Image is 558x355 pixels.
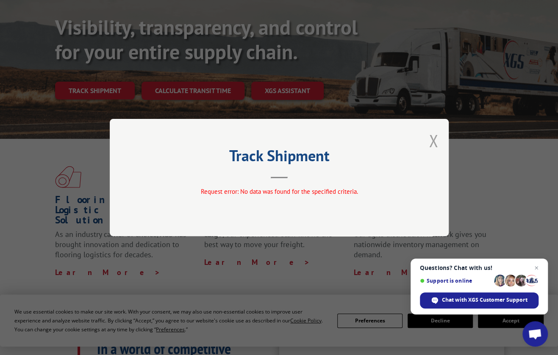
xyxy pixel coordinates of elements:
[420,292,539,308] div: Chat with XGS Customer Support
[152,150,406,166] h2: Track Shipment
[522,321,548,347] div: Open chat
[442,296,527,304] span: Chat with XGS Customer Support
[420,264,539,271] span: Questions? Chat with us!
[531,263,541,273] span: Close chat
[420,278,491,284] span: Support is online
[429,129,438,152] button: Close modal
[200,187,358,195] span: Request error: No data was found for the specified criteria.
